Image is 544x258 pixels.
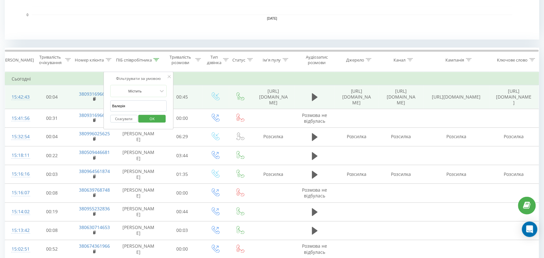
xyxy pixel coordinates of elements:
input: Введіть значення [110,100,167,112]
td: [PERSON_NAME] [115,203,161,221]
span: Розмова не відбулась [302,243,327,255]
td: Розсилка [252,165,295,184]
td: 00:45 [161,85,203,109]
td: Сьогодні [5,72,539,85]
button: Скасувати [110,115,138,123]
div: Ім'я пулу [263,57,281,63]
td: Розсилка [379,165,423,184]
td: [PERSON_NAME] [115,147,161,165]
td: 00:31 [31,109,73,128]
td: Розсилка [379,128,423,146]
td: Розсилка [490,165,539,184]
span: Розмова не відбулась [302,112,327,124]
div: Open Intercom Messenger [522,222,538,237]
td: Розсилка [490,128,539,146]
td: 00:19 [31,203,73,221]
div: 15:32:54 [12,131,25,143]
td: [URL][DOMAIN_NAME] [252,85,295,109]
td: [URL][DOMAIN_NAME] [423,85,490,109]
td: Розсилка [252,128,295,146]
td: Розсилка [423,165,490,184]
div: 15:41:56 [12,112,25,125]
a: 380630714653 [79,225,110,231]
text: 0 [26,13,28,17]
div: 15:14:02 [12,206,25,218]
div: 15:13:42 [12,225,25,237]
text: [DATE] [267,17,277,21]
td: 00:22 [31,147,73,165]
a: 380509446681 [79,149,110,156]
div: Кампанія [446,57,464,63]
td: 00:04 [31,85,73,109]
div: Статус [233,57,246,63]
div: Тип дзвінка [207,54,221,65]
a: 380996025625 [79,131,110,137]
td: 00:03 [31,165,73,184]
span: OK [143,114,161,124]
a: 380931696661 [79,91,110,97]
td: 03:44 [161,147,203,165]
td: Розсилка [335,128,379,146]
div: Аудіозапис розмови [301,54,333,65]
td: [PERSON_NAME] [115,165,161,184]
div: 15:18:11 [12,149,25,162]
td: [URL][DOMAIN_NAME] [379,85,423,109]
td: [PERSON_NAME] [115,184,161,203]
div: Тривалість очікування [37,54,63,65]
div: Номер клієнта [75,57,104,63]
a: 380674361966 [79,243,110,249]
td: 00:08 [31,221,73,240]
td: 00:03 [161,221,203,240]
div: ПІБ співробітника [116,57,152,63]
span: Розмова не відбулась [302,187,327,199]
td: [PERSON_NAME] [115,221,161,240]
div: Ключове слово [497,57,528,63]
div: 15:42:43 [12,91,25,103]
td: Розсилка [423,128,490,146]
div: Джерело [346,57,364,63]
td: [PERSON_NAME] [115,128,161,146]
a: 380964561874 [79,168,110,175]
td: 06:29 [161,128,203,146]
div: 15:16:07 [12,187,25,199]
div: Канал [394,57,406,63]
td: 00:44 [161,203,203,221]
button: OK [139,115,166,123]
td: 00:00 [161,184,203,203]
div: [PERSON_NAME] [1,57,34,63]
div: 15:16:16 [12,168,25,181]
div: Фільтрувати за умовою [110,75,167,82]
td: 01:35 [161,165,203,184]
td: 00:00 [161,109,203,128]
td: [URL][DOMAIN_NAME] [335,85,379,109]
td: Розсилка [335,165,379,184]
div: 15:02:51 [12,243,25,256]
td: 00:08 [31,184,73,203]
a: 380639768748 [79,187,110,193]
td: 00:04 [31,128,73,146]
a: 380931696661 [79,112,110,118]
td: [URL][DOMAIN_NAME] [490,85,539,109]
div: Тривалість розмови [167,54,194,65]
a: 380955232836 [79,206,110,212]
